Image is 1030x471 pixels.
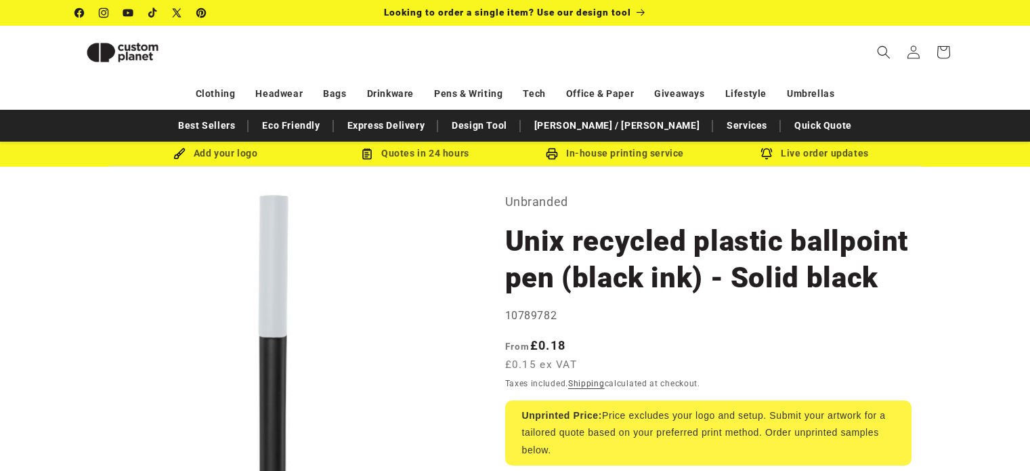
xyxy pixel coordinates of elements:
[70,26,215,79] a: Custom Planet
[434,82,502,106] a: Pens & Writing
[869,37,899,67] summary: Search
[522,410,603,421] strong: Unprinted Price:
[173,148,186,160] img: Brush Icon
[361,148,373,160] img: Order Updates Icon
[528,114,706,138] a: [PERSON_NAME] / [PERSON_NAME]
[566,82,634,106] a: Office & Paper
[505,357,578,373] span: £0.15 ex VAT
[505,309,557,322] span: 10789782
[715,145,915,162] div: Live order updates
[255,82,303,106] a: Headwear
[760,148,773,160] img: Order updates
[546,148,558,160] img: In-house printing
[505,377,911,390] div: Taxes included. calculated at checkout.
[515,145,715,162] div: In-house printing service
[367,82,414,106] a: Drinkware
[725,82,767,106] a: Lifestyle
[505,223,911,296] h1: Unix recycled plastic ballpoint pen (black ink) - Solid black
[196,82,236,106] a: Clothing
[568,379,605,388] a: Shipping
[116,145,316,162] div: Add your logo
[323,82,346,106] a: Bags
[505,341,530,352] span: From
[720,114,774,138] a: Services
[171,114,242,138] a: Best Sellers
[505,338,566,352] strong: £0.18
[75,31,170,74] img: Custom Planet
[505,191,911,213] p: Unbranded
[255,114,326,138] a: Eco Friendly
[505,401,911,466] div: Price excludes your logo and setup. Submit your artwork for a tailored quote based on your prefer...
[316,145,515,162] div: Quotes in 24 hours
[445,114,514,138] a: Design Tool
[523,82,545,106] a: Tech
[788,114,859,138] a: Quick Quote
[384,7,631,18] span: Looking to order a single item? Use our design tool
[654,82,704,106] a: Giveaways
[787,82,834,106] a: Umbrellas
[341,114,432,138] a: Express Delivery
